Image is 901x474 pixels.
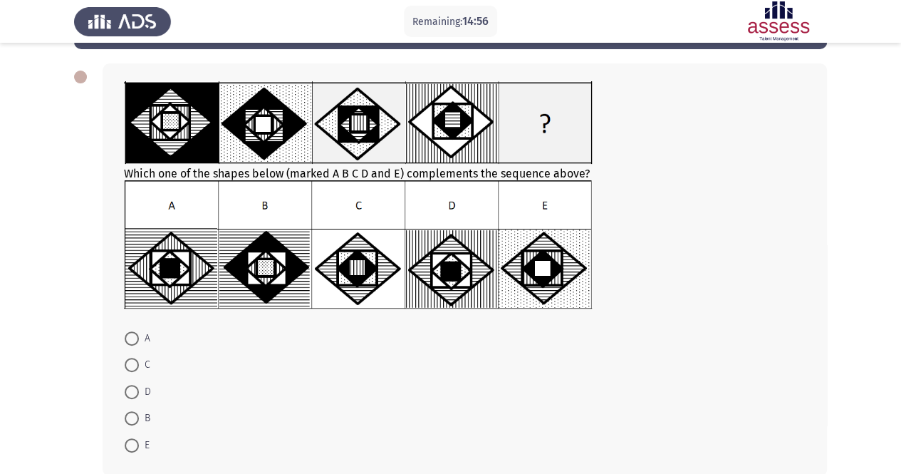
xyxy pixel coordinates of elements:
span: D [139,383,151,401]
span: 14:56 [462,14,489,28]
span: C [139,356,150,373]
span: E [139,437,150,454]
img: Assessment logo of ASSESS Focus 4 Module Assessment (EN/AR) (Advanced - IB) [730,1,827,41]
img: UkFYYV8wOThfQi5wbmcxNjkxMzM0MjMzMDEw.png [124,180,592,309]
div: Which one of the shapes below (marked A B C D and E) complements the sequence above? [124,81,806,311]
span: A [139,330,150,347]
img: UkFYYV8wOThfQS5wbmcxNjkxMzM0MjA5NjIw.png [124,81,592,164]
p: Remaining: [412,13,489,31]
span: B [139,410,150,427]
img: Assess Talent Management logo [74,1,171,41]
